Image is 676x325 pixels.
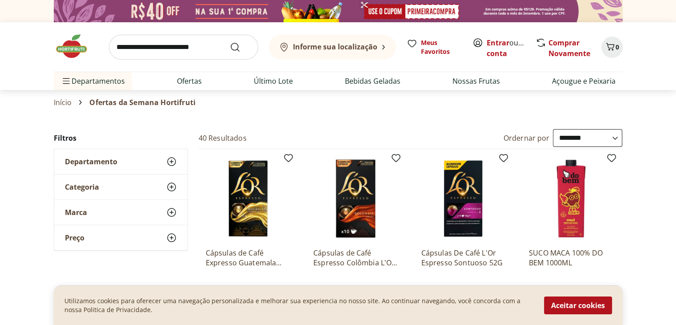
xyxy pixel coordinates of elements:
span: ou [487,37,526,59]
a: Cápsulas de Café Espresso Colômbia L'OR 52g [313,248,398,268]
h2: 40 Resultados [199,133,247,143]
a: Comprar Novamente [548,38,590,58]
span: Departamento [65,157,117,166]
button: Informe sua localização [269,35,396,60]
img: SUCO MACA 100% DO BEM 1000ML [529,156,613,241]
a: Cápsulas De Café L'Or Espresso Sontuoso 52G [421,248,505,268]
a: SUCO MACA 100% DO BEM 1000ML [529,248,613,268]
button: Carrinho [601,37,623,58]
button: Preço [54,225,188,250]
span: Departamentos [61,70,125,92]
a: Bebidas Geladas [345,76,400,86]
span: Preço [65,233,84,242]
span: R$ 42,99 [313,284,339,292]
img: Hortifruti [54,33,98,60]
span: Ofertas da Semana Hortifruti [89,98,195,106]
span: Marca [65,208,87,217]
button: Departamento [54,149,188,174]
span: Meus Favoritos [421,38,462,56]
a: Ofertas [177,76,202,86]
button: Categoria [54,175,188,199]
span: R$ 42,99 [421,284,447,292]
a: Nossas Frutas [452,76,500,86]
input: search [109,35,258,60]
button: Marca [54,200,188,225]
b: Informe sua localização [293,42,377,52]
label: Ordernar por [504,133,550,143]
a: Último Lote [254,76,293,86]
a: Açougue e Peixaria [552,76,616,86]
button: Aceitar cookies [544,297,612,314]
button: Menu [61,70,72,92]
button: Submit Search [230,42,251,53]
img: Cápsulas de Café Espresso Colômbia L'OR 52g [313,156,398,241]
span: Categoria [65,183,99,191]
span: R$ 22,99 [529,284,555,292]
img: Cápsulas de Café Expresso Guatemala L'OR 52g [206,156,290,241]
a: Criar conta [487,38,536,58]
img: Cápsulas De Café L'Or Espresso Sontuoso 52G [421,156,505,241]
span: R$ 42,99 [206,284,232,292]
a: Meus Favoritos [407,38,462,56]
a: Cápsulas de Café Expresso Guatemala L'OR 52g [206,248,290,268]
span: 0 [616,43,619,51]
a: Início [54,98,72,106]
h2: Filtros [54,129,188,147]
a: Entrar [487,38,509,48]
p: Utilizamos cookies para oferecer uma navegação personalizada e melhorar sua experiencia no nosso ... [64,297,533,314]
